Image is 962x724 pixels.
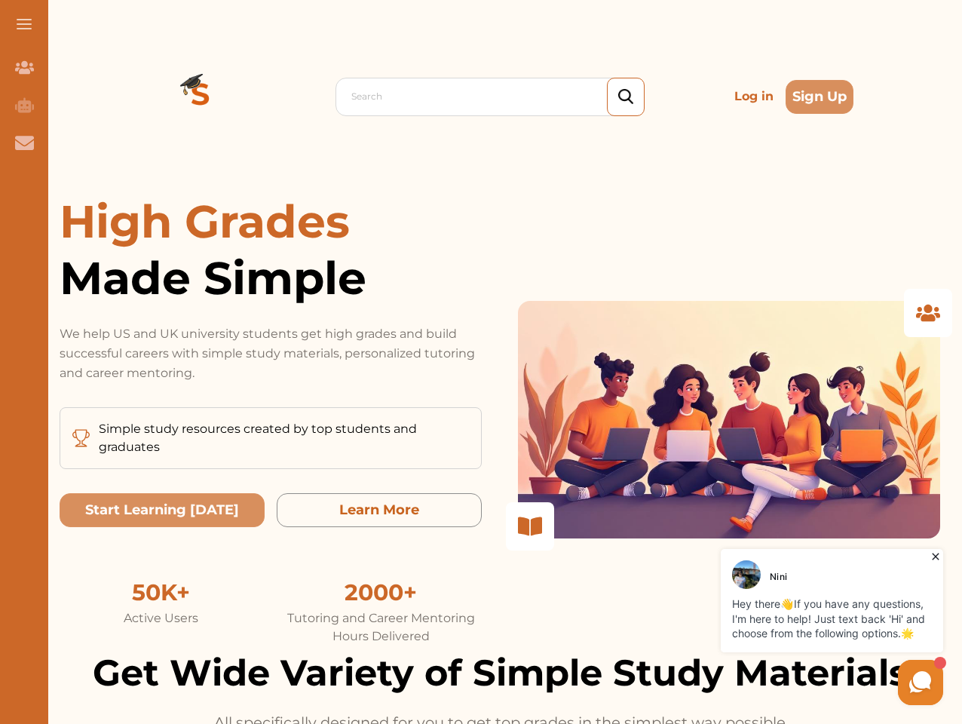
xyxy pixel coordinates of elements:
img: search_icon [618,89,633,105]
p: Log in [728,81,780,112]
button: Sign Up [786,80,853,114]
div: Active Users [60,609,262,627]
h2: Get Wide Variety of Simple Study Materials [60,646,940,700]
button: Start Learning Today [60,493,265,527]
p: Simple study resources created by top students and graduates [99,420,469,456]
div: 50K+ [60,575,262,609]
img: Logo [146,42,255,151]
button: Learn More [277,493,482,527]
div: Tutoring and Career Mentoring Hours Delivered [280,609,482,646]
div: 2000+ [280,575,482,609]
iframe: HelpCrunch [600,545,947,709]
span: High Grades [60,194,350,249]
span: Made Simple [60,250,482,306]
p: We help US and UK university students get high grades and build successful careers with simple st... [60,324,482,383]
